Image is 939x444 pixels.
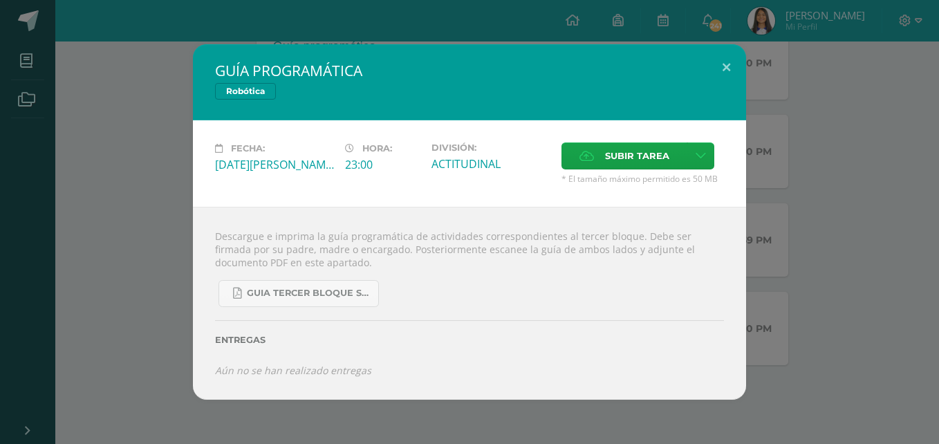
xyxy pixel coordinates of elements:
[707,44,746,91] button: Close (Esc)
[431,156,550,172] div: ACTITUDINAL
[345,157,420,172] div: 23:00
[215,61,724,80] h2: GUÍA PROGRAMÁTICA
[431,142,550,153] label: División:
[561,173,724,185] span: * El tamaño máximo permitido es 50 MB
[215,335,724,345] label: Entregas
[215,157,334,172] div: [DATE][PERSON_NAME]
[193,207,746,400] div: Descargue e imprima la guía programática de actividades correspondientes al tercer bloque. Debe s...
[215,364,371,377] i: Aún no se han realizado entregas
[247,288,371,299] span: GUIA TERCER BLOQUE SEGUNDO BÁSICO.pdf
[219,280,379,307] a: GUIA TERCER BLOQUE SEGUNDO BÁSICO.pdf
[231,143,265,154] span: Fecha:
[362,143,392,154] span: Hora:
[605,143,669,169] span: Subir tarea
[215,83,276,100] span: Robótica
